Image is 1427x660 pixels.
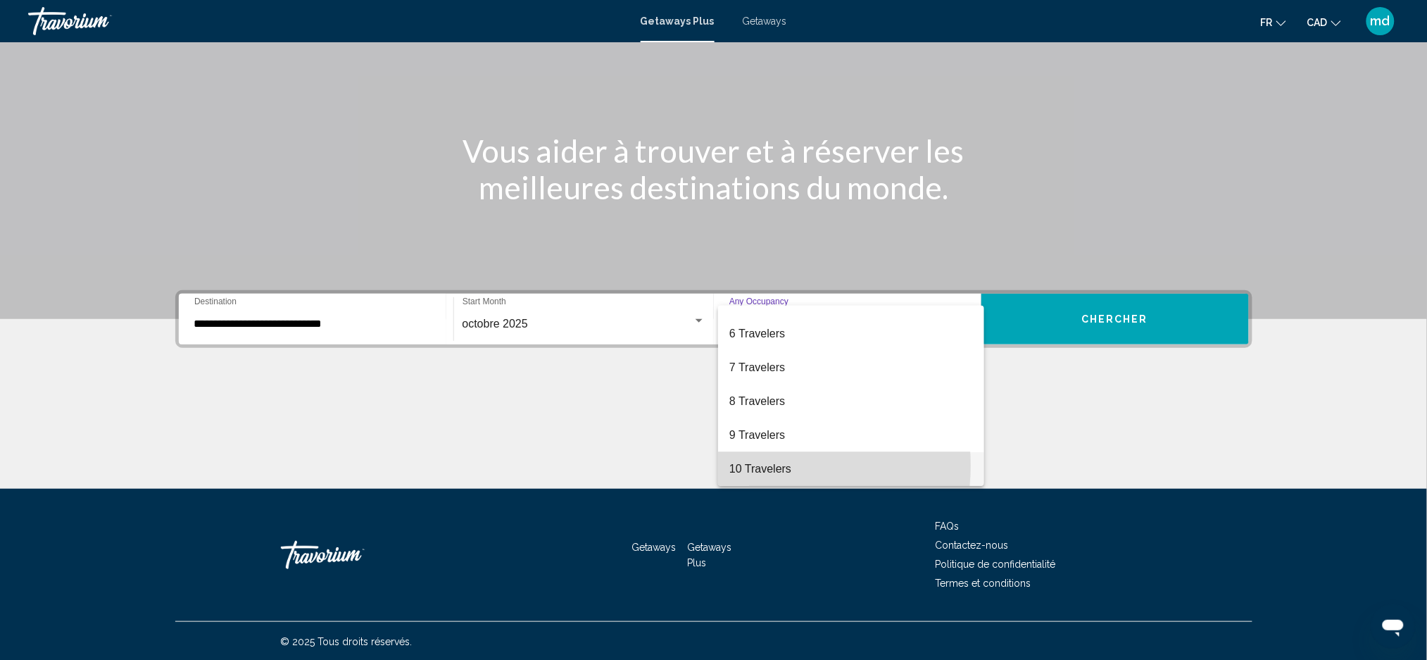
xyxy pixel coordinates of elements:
iframe: Bouton de lancement de la fenêtre de messagerie [1371,604,1416,649]
span: 9 Travelers [729,418,973,452]
span: 10 Travelers [729,452,973,486]
span: 7 Travelers [729,351,973,385]
span: 8 Travelers [729,385,973,418]
span: 6 Travelers [729,317,973,351]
